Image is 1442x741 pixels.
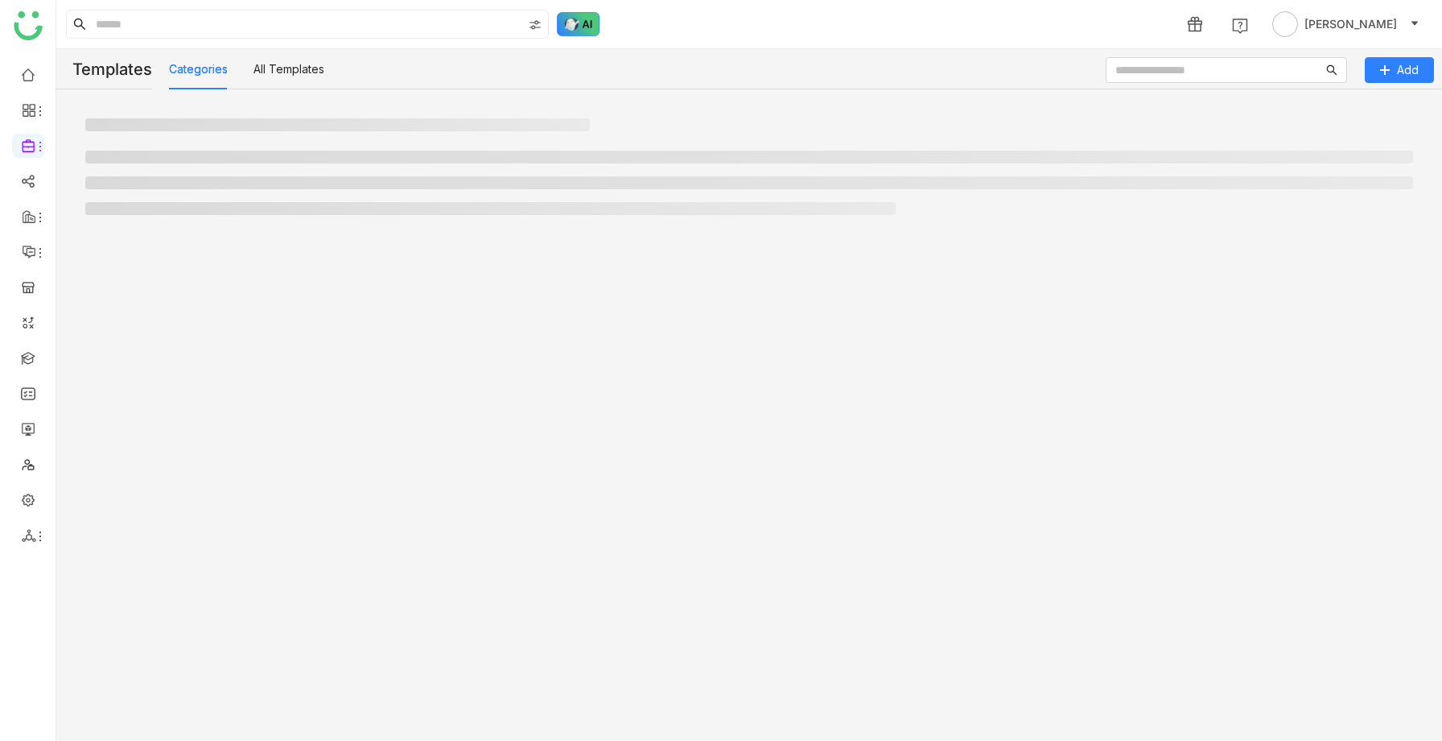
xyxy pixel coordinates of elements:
button: Add [1365,57,1434,83]
button: Categories [169,60,228,78]
button: [PERSON_NAME] [1269,11,1423,37]
img: search-type.svg [529,19,542,31]
span: [PERSON_NAME] [1304,15,1397,33]
img: logo [14,11,43,40]
img: avatar [1272,11,1298,37]
img: help.svg [1232,18,1248,34]
button: All Templates [253,60,324,78]
span: Add [1397,61,1419,79]
div: Templates [56,49,152,89]
img: ask-buddy-hover.svg [557,12,600,36]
